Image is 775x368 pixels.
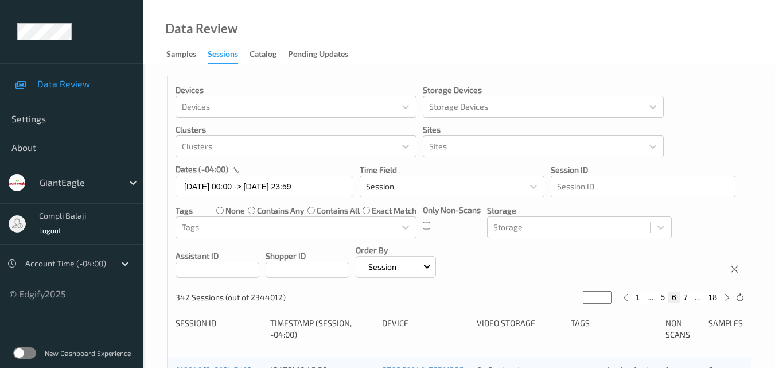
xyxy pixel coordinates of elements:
[551,164,735,176] p: Session ID
[644,292,657,303] button: ...
[176,250,259,262] p: Assistant ID
[266,250,349,262] p: Shopper ID
[288,48,348,63] div: Pending Updates
[364,261,400,273] p: Session
[356,245,436,256] p: Order By
[176,317,262,340] div: Session ID
[176,84,416,96] p: Devices
[360,164,544,176] p: Time Field
[708,317,743,340] div: Samples
[176,205,193,216] p: Tags
[288,47,360,63] a: Pending Updates
[487,205,672,216] p: Storage
[691,292,705,303] button: ...
[317,205,360,216] label: contains all
[657,292,668,303] button: 5
[270,317,374,340] div: Timestamp (Session, -04:00)
[257,205,304,216] label: contains any
[176,164,228,175] p: dates (-04:00)
[423,84,664,96] p: Storage Devices
[423,204,481,216] p: Only Non-Scans
[250,47,288,63] a: Catalog
[680,292,691,303] button: 7
[208,48,238,64] div: Sessions
[165,23,237,34] div: Data Review
[382,317,469,340] div: Device
[704,292,721,303] button: 18
[571,317,657,340] div: Tags
[632,292,644,303] button: 1
[372,205,416,216] label: exact match
[225,205,245,216] label: none
[250,48,276,63] div: Catalog
[166,47,208,63] a: Samples
[166,48,196,63] div: Samples
[477,317,563,340] div: Video Storage
[665,317,700,340] div: Non Scans
[668,292,680,303] button: 6
[176,292,286,303] p: 342 Sessions (out of 2344012)
[176,124,416,135] p: Clusters
[208,47,250,64] a: Sessions
[423,124,664,135] p: Sites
